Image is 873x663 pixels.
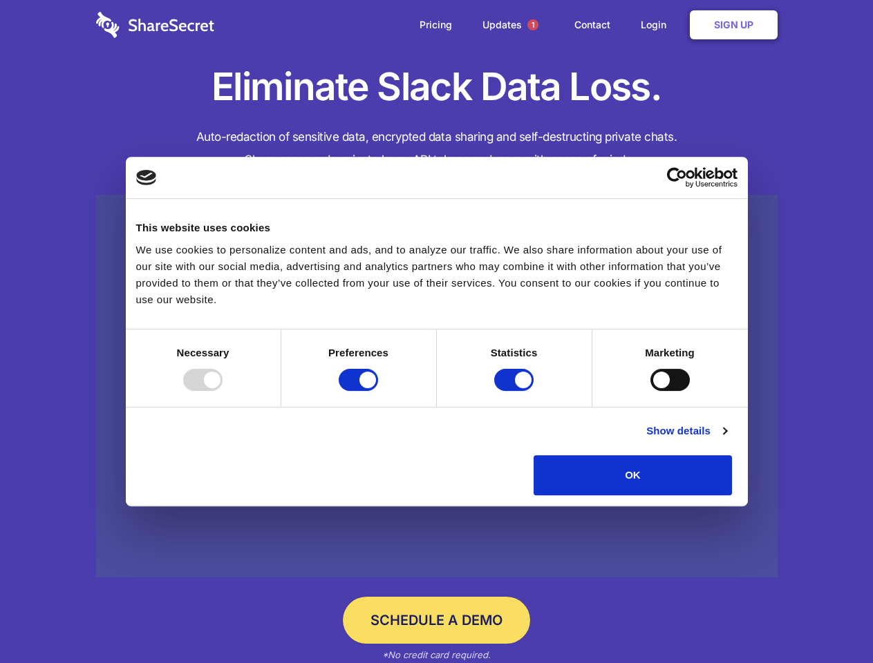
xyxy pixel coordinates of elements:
strong: Marketing [645,347,695,358]
div: This website uses cookies [136,220,738,236]
strong: Statistics [491,347,538,358]
strong: Necessary [177,347,229,358]
a: Login [627,3,687,46]
button: OK [534,455,732,495]
a: Contact [561,3,624,46]
a: Schedule a Demo [343,597,530,644]
em: *No credit card required. [382,649,491,660]
img: logo [136,170,157,185]
a: Usercentrics Cookiebot - opens in a new window [617,167,738,188]
strong: Preferences [328,347,388,358]
img: logo-wordmark-white-trans-d4663122ce5f474addd5e946df7df03e33cb6a1c49d2221995e7729f52c070b2.svg [96,12,214,38]
a: Sign Up [690,10,778,39]
h1: Eliminate Slack Data Loss. [96,62,778,112]
a: Pricing [406,3,466,46]
h4: Auto-redaction of sensitive data, encrypted data sharing and self-destructing private chats. Shar... [96,126,778,171]
a: Show details [646,423,726,439]
div: We use cookies to personalize content and ads, and to analyze our traffic. We also share informat... [136,242,738,308]
a: Wistia video thumbnail [96,195,778,578]
span: 1 [527,19,538,30]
